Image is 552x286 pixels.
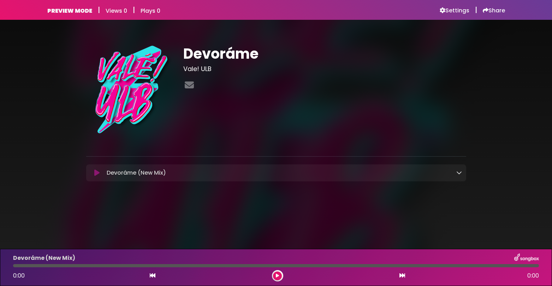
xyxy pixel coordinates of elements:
[483,7,505,14] a: Share
[98,6,100,14] h5: |
[475,6,477,14] h5: |
[106,7,127,14] h6: Views 0
[183,65,466,73] h3: Vale! ULB
[440,7,469,14] a: Settings
[107,169,166,177] p: Devoráme (New Mix)
[183,45,466,62] h1: Devoráme
[47,7,92,14] h6: PREVIEW MODE
[141,7,160,14] h6: Plays 0
[133,6,135,14] h5: |
[86,45,175,134] img: VSJTxdZiQgi6t0DN7UdD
